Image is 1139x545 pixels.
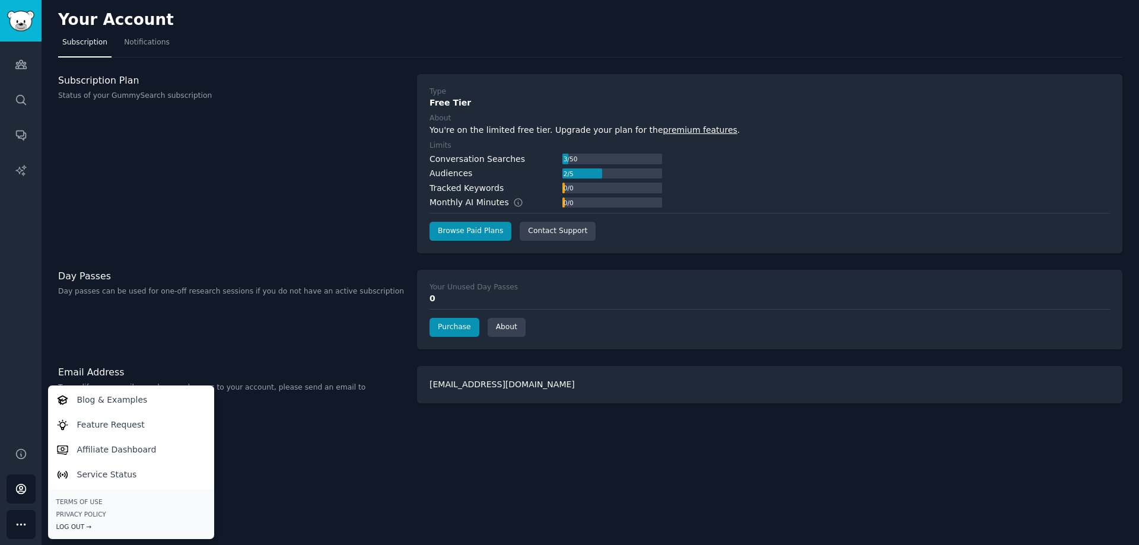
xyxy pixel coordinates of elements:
div: Limits [429,141,451,151]
a: About [488,318,526,337]
div: Conversation Searches [429,153,525,165]
div: Audiences [429,167,472,180]
a: Service Status [50,462,212,487]
a: Blog & Examples [50,387,212,412]
div: About [429,113,451,124]
a: Terms of Use [56,498,206,506]
p: Affiliate Dashboard [77,444,157,456]
div: Type [429,87,446,97]
div: You're on the limited free tier. Upgrade your plan for the . [429,124,1110,136]
h3: Email Address [58,366,405,378]
div: Log Out → [56,522,206,531]
p: Service Status [77,468,137,481]
div: Free Tier [429,97,1110,109]
a: Feature Request [50,412,212,437]
div: 0 / 0 [562,197,574,208]
a: premium features [663,125,737,135]
div: 2 / 5 [562,168,574,179]
a: Contact Support [520,222,596,241]
img: GummySearch logo [7,11,34,31]
p: Status of your GummySearch subscription [58,91,405,101]
div: 3 / 50 [562,154,578,164]
div: [EMAIL_ADDRESS][DOMAIN_NAME] [417,366,1122,403]
a: Subscription [58,33,112,58]
div: 0 [429,292,1110,305]
h3: Day Passes [58,270,405,282]
p: Blog & Examples [77,394,148,406]
p: To modify your email or make any changes to your account, please send an email to [EMAIL_ADDRESS]... [58,383,405,403]
p: Feature Request [77,419,145,431]
span: Subscription [62,37,107,48]
div: Your Unused Day Passes [429,282,518,293]
p: Day passes can be used for one-off research sessions if you do not have an active subscription [58,286,405,297]
div: Tracked Keywords [429,182,504,195]
a: Privacy Policy [56,510,206,518]
h2: Your Account [58,11,174,30]
div: 0 / 0 [562,183,574,193]
div: Monthly AI Minutes [429,196,536,209]
a: Affiliate Dashboard [50,437,212,462]
a: Purchase [429,318,479,337]
h3: Subscription Plan [58,74,405,87]
a: Notifications [120,33,174,58]
a: Browse Paid Plans [429,222,511,241]
span: Notifications [124,37,170,48]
